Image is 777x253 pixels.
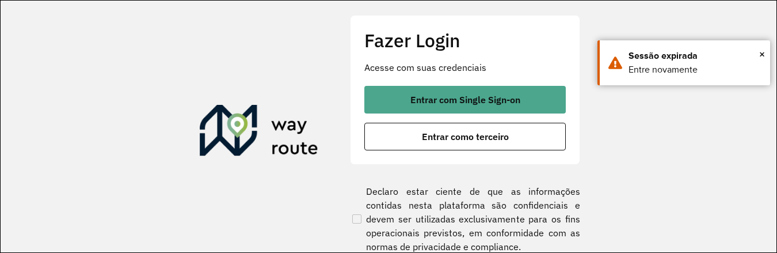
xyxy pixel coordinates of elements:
[422,132,509,141] span: Entrar como terceiro
[364,29,566,51] h2: Fazer Login
[629,63,761,77] div: Entre novamente
[364,123,566,150] button: button
[759,46,765,63] span: ×
[759,46,765,63] button: Close
[629,49,761,63] div: Sessão expirada
[410,95,520,104] span: Entrar com Single Sign-on
[200,105,318,160] img: Roteirizador AmbevTech
[364,86,566,114] button: button
[364,61,566,74] p: Acesse com suas credenciais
